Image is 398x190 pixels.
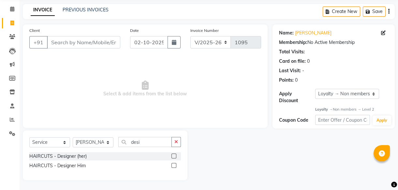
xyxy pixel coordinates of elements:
[29,36,48,48] button: +91
[279,30,294,36] div: Name:
[315,107,332,112] strong: Loyalty →
[190,28,219,34] label: Invoice Number
[323,7,360,17] button: Create New
[118,137,172,147] input: Search or Scan
[373,115,391,125] button: Apply
[29,56,261,121] span: Select & add items from the list below
[295,30,332,36] a: [PERSON_NAME]
[307,58,310,65] div: 0
[302,67,304,74] div: -
[279,39,307,46] div: Membership:
[279,48,305,55] div: Total Visits:
[29,28,40,34] label: Client
[47,36,120,48] input: Search by Name/Mobile/Email/Code
[279,67,301,74] div: Last Visit:
[29,162,86,169] div: HAIRCUTS - Designer Him
[315,107,388,112] div: Non members → Level 2
[279,58,306,65] div: Card on file:
[295,77,298,84] div: 0
[279,39,388,46] div: No Active Membership
[279,117,316,124] div: Coupon Code
[31,4,55,16] a: INVOICE
[279,90,316,104] div: Apply Discount
[29,153,87,160] div: HAIRCUTS - Designer (her)
[63,7,109,13] a: PREVIOUS INVOICES
[130,28,139,34] label: Date
[315,115,370,125] input: Enter Offer / Coupon Code
[279,77,294,84] div: Points:
[363,7,386,17] button: Save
